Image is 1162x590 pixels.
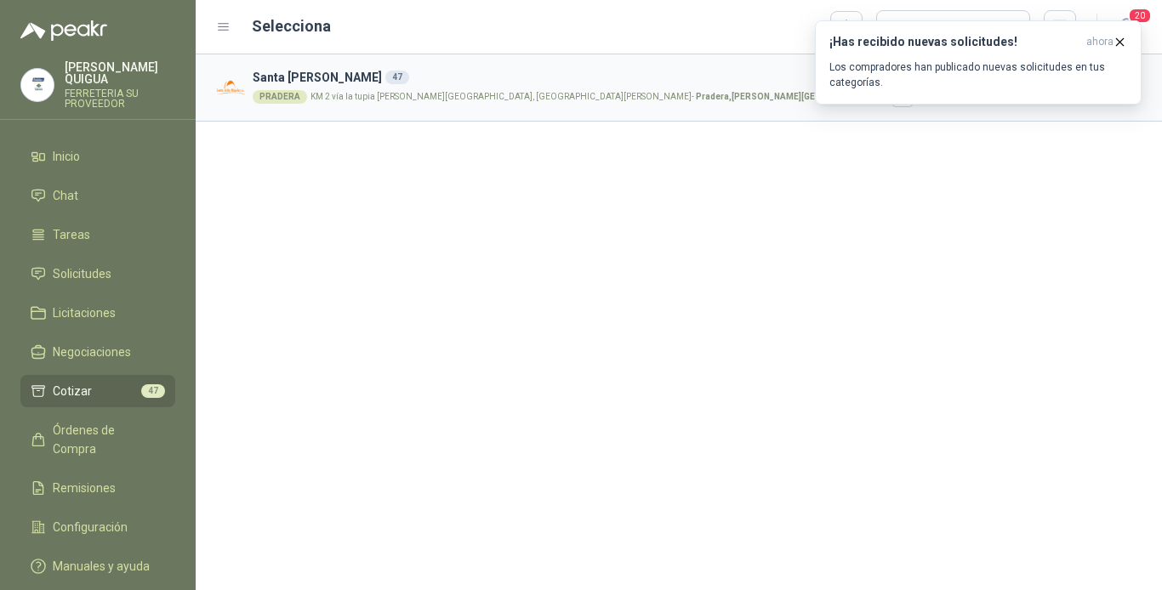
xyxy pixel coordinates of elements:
[310,93,889,101] p: KM 2 vía la tupia [PERSON_NAME][GEOGRAPHIC_DATA], [GEOGRAPHIC_DATA][PERSON_NAME] -
[20,218,175,251] a: Tareas
[20,297,175,329] a: Licitaciones
[20,20,107,41] img: Logo peakr
[696,92,889,101] strong: Pradera , [PERSON_NAME][GEOGRAPHIC_DATA]
[815,20,1142,105] button: ¡Has recibido nuevas solicitudes!ahora Los compradores han publicado nuevas solicitudes en tus ca...
[253,90,307,104] div: PRADERA
[53,186,78,205] span: Chat
[53,382,92,400] span: Cotizar
[53,147,80,166] span: Inicio
[253,68,1015,87] h3: Santa [PERSON_NAME]
[20,258,175,290] a: Solicitudes
[20,472,175,504] a: Remisiones
[20,550,175,582] a: Manuales y ayuda
[21,69,54,101] img: Company Logo
[876,10,1030,44] button: Cargar cotizaciones
[829,35,1079,49] h3: ¡Has recibido nuevas solicitudes!
[53,225,90,244] span: Tareas
[65,88,175,109] p: FERRETERIA SU PROVEEDOR
[252,14,331,38] h2: Selecciona
[65,61,175,85] p: [PERSON_NAME] QUIGUA
[20,179,175,212] a: Chat
[216,73,246,103] img: Company Logo
[1111,12,1142,43] button: 20
[53,304,116,322] span: Licitaciones
[53,518,128,536] span: Configuración
[53,264,111,283] span: Solicitudes
[385,71,409,84] div: 47
[829,60,1127,90] p: Los compradores han publicado nuevas solicitudes en tus categorías.
[53,421,159,458] span: Órdenes de Compra
[53,557,150,576] span: Manuales y ayuda
[20,414,175,465] a: Órdenes de Compra
[20,511,175,543] a: Configuración
[20,140,175,173] a: Inicio
[1128,8,1152,24] span: 20
[20,375,175,407] a: Cotizar47
[1086,35,1114,49] span: ahora
[141,384,165,398] span: 47
[20,336,175,368] a: Negociaciones
[53,479,116,497] span: Remisiones
[53,343,131,361] span: Negociaciones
